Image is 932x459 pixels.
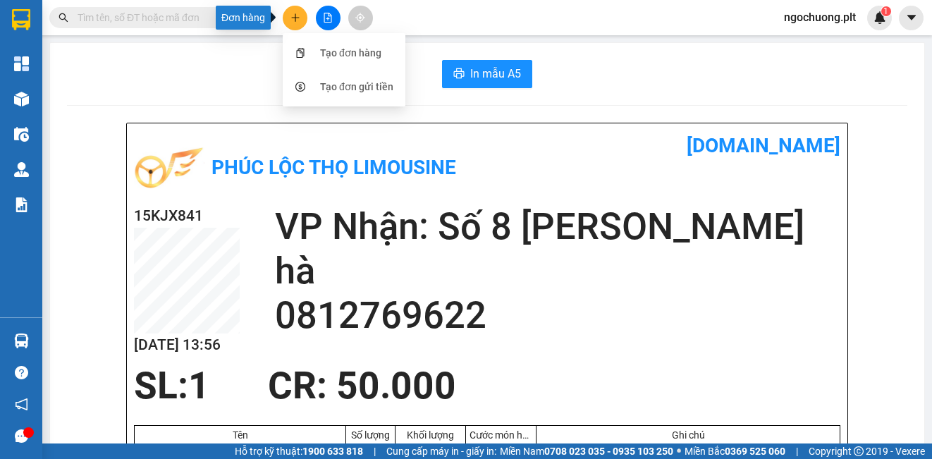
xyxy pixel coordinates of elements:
[323,13,333,23] span: file-add
[211,156,456,179] b: Phúc Lộc Thọ Limousine
[355,13,365,23] span: aim
[899,6,924,30] button: caret-down
[316,6,341,30] button: file-add
[350,429,391,441] div: Số lượng
[295,82,305,92] span: dollar-circle
[302,446,363,457] strong: 1900 633 818
[399,429,462,441] div: Khối lượng
[78,10,244,25] input: Tìm tên, số ĐT hoặc mã đơn
[15,398,28,411] span: notification
[134,333,240,357] h2: [DATE] 13:56
[386,443,496,459] span: Cung cấp máy in - giấy in:
[685,443,785,459] span: Miền Bắc
[796,443,798,459] span: |
[15,366,28,379] span: question-circle
[320,45,381,61] div: Tạo đơn hàng
[544,446,673,457] strong: 0708 023 035 - 0935 103 250
[290,13,300,23] span: plus
[134,364,188,408] span: SL:
[295,48,305,58] span: snippets
[677,448,681,454] span: ⚪️
[14,127,29,142] img: warehouse-icon
[235,443,363,459] span: Hỗ trợ kỹ thuật:
[14,92,29,106] img: warehouse-icon
[470,65,521,82] span: In mẫu A5
[725,446,785,457] strong: 0369 525 060
[14,333,29,348] img: warehouse-icon
[59,13,68,23] span: search
[453,68,465,81] span: printer
[773,8,867,26] span: ngochuong.plt
[14,162,29,177] img: warehouse-icon
[883,6,888,16] span: 1
[188,364,210,408] span: 1
[881,6,891,16] sup: 1
[275,249,840,293] h2: hà
[268,364,456,408] span: CR : 50.000
[348,6,373,30] button: aim
[283,6,307,30] button: plus
[14,56,29,71] img: dashboard-icon
[873,11,886,24] img: icon-new-feature
[275,293,840,338] h2: 0812769622
[134,204,240,228] h2: 15KJX841
[216,6,271,30] div: Đơn hàng
[134,134,204,204] img: logo.jpg
[12,9,30,30] img: logo-vxr
[138,429,342,441] div: Tên
[374,443,376,459] span: |
[500,443,673,459] span: Miền Nam
[905,11,918,24] span: caret-down
[540,429,836,441] div: Ghi chú
[442,60,532,88] button: printerIn mẫu A5
[14,197,29,212] img: solution-icon
[275,204,840,249] h2: VP Nhận: Số 8 [PERSON_NAME]
[15,429,28,443] span: message
[687,134,840,157] b: [DOMAIN_NAME]
[320,79,393,94] div: Tạo đơn gửi tiền
[854,446,864,456] span: copyright
[470,429,532,441] div: Cước món hàng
